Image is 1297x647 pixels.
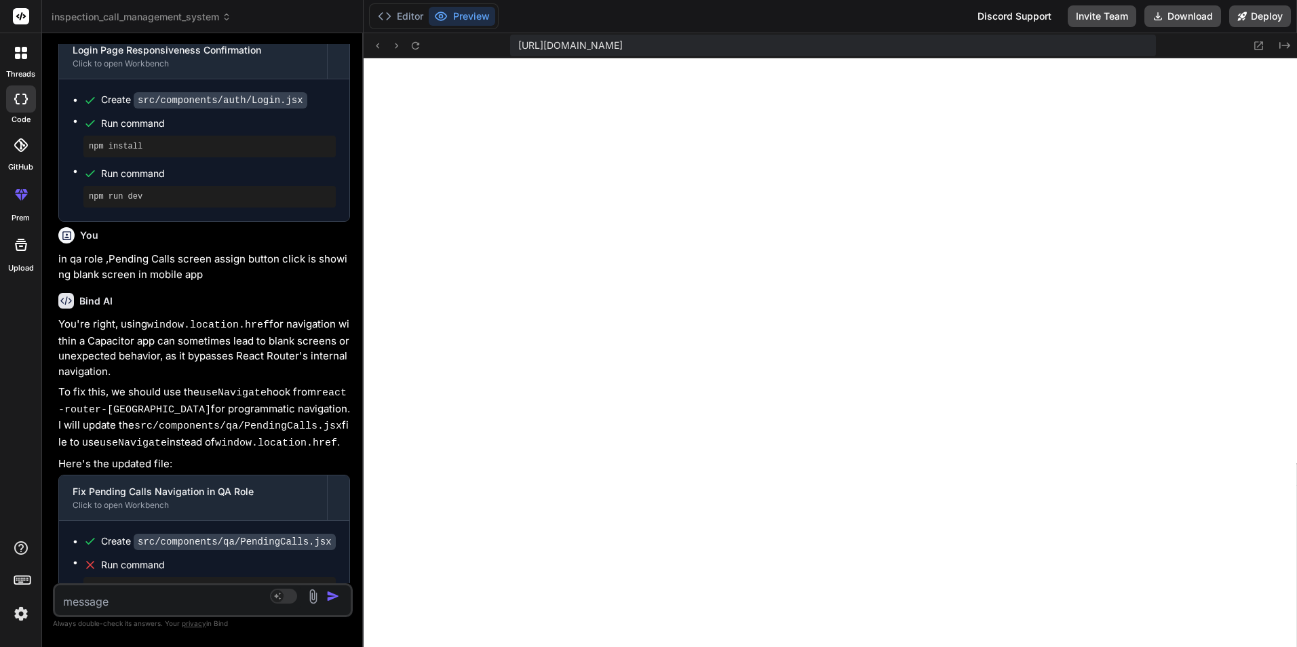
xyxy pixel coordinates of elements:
pre: npm run dev [89,191,330,202]
iframe: Preview [364,58,1297,647]
button: Invite Team [1068,5,1136,27]
label: threads [6,68,35,80]
span: Run command [101,558,336,572]
code: src/components/qa/PendingCalls.jsx [134,420,342,432]
span: Run command [101,167,336,180]
div: Fix Pending Calls Navigation in QA Role [73,485,313,498]
img: attachment [305,589,321,604]
pre: npm install [89,583,330,593]
code: useNavigate [100,437,167,449]
button: Deploy [1229,5,1291,27]
label: GitHub [8,161,33,173]
span: privacy [182,619,206,627]
button: Login Page Responsiveness ConfirmationClick to open Workbench [59,34,327,79]
div: Discord Support [969,5,1060,27]
p: You're right, using for navigation within a Capacitor app can sometimes lead to blank screens or ... [58,317,350,379]
h6: You [80,229,98,242]
img: settings [9,602,33,625]
img: icon [326,589,340,603]
button: Fix Pending Calls Navigation in QA RoleClick to open Workbench [59,475,327,520]
button: Preview [429,7,495,26]
code: src/components/qa/PendingCalls.jsx [134,534,336,550]
h6: Bind AI [79,294,113,308]
code: window.location.href [147,319,269,331]
div: Click to open Workbench [73,58,313,69]
code: useNavigate [199,387,267,399]
span: Run command [101,117,336,130]
pre: npm install [89,141,330,152]
span: [URL][DOMAIN_NAME] [518,39,623,52]
div: Create [101,534,336,549]
p: Here's the updated file: [58,456,350,472]
label: code [12,114,31,125]
p: in qa role ,Pending Calls screen assign button click is showing blank screen in mobile app [58,252,350,282]
p: To fix this, we should use the hook from for programmatic navigation. I will update the file to u... [58,385,350,451]
code: window.location.href [215,437,337,449]
code: src/components/auth/Login.jsx [134,92,307,109]
div: Create [101,93,307,107]
code: react-router-[GEOGRAPHIC_DATA] [58,387,347,416]
button: Editor [372,7,429,26]
label: prem [12,212,30,224]
div: Click to open Workbench [73,500,313,511]
label: Upload [8,262,34,274]
p: Always double-check its answers. Your in Bind [53,617,353,630]
span: inspection_call_management_system [52,10,231,24]
button: Download [1144,5,1221,27]
div: Login Page Responsiveness Confirmation [73,43,313,57]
